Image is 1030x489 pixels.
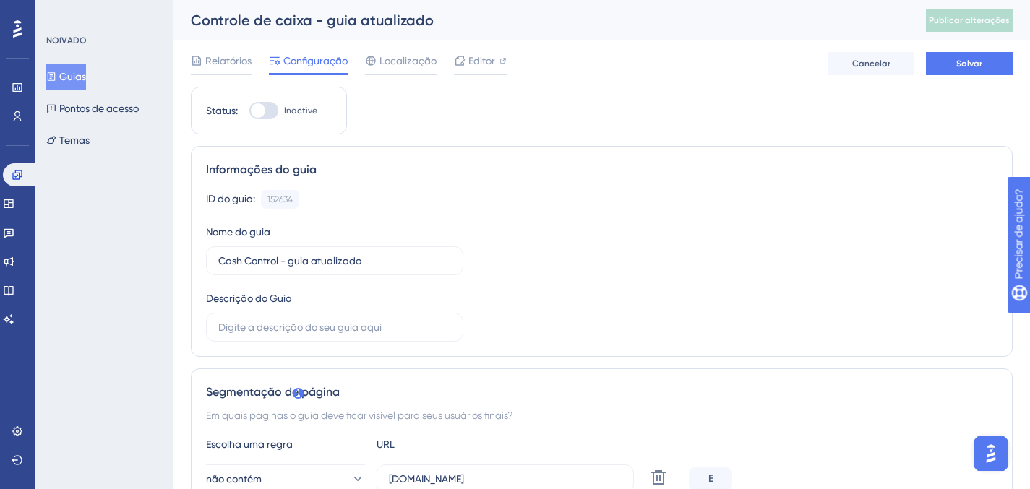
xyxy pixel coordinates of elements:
font: Localização [379,55,437,66]
font: ID do guia: [206,193,255,204]
font: Informações do guia [206,163,317,176]
font: Publicar alterações [929,15,1010,25]
font: Relatórios [205,55,252,66]
button: Publicar alterações [926,9,1013,32]
font: Pontos de acesso [59,103,139,114]
font: Editor [468,55,495,66]
font: Escolha uma regra [206,438,293,450]
input: Digite a descrição do seu guia aqui [218,319,451,335]
font: NOIVADO [46,35,87,46]
font: Descrição do Guia [206,293,292,304]
font: URL [377,438,395,450]
iframe: Iniciador do Assistente de IA do UserGuiding [969,432,1013,475]
button: Temas [46,127,90,153]
font: não contém [206,473,262,485]
font: Segmentação de página [206,385,340,399]
font: 152634 [267,194,293,204]
input: seusite.com/caminho [389,471,622,487]
font: Temas [59,134,90,146]
font: Salvar [956,59,982,69]
font: Precisar de ajuda? [34,7,124,17]
font: Status: [206,105,238,116]
button: Pontos de acesso [46,95,139,121]
font: Nome do guia [206,226,270,238]
font: Controle de caixa - guia atualizado [191,12,434,29]
button: Guias [46,64,86,90]
span: Inactive [284,105,317,116]
font: Em quais páginas o guia deve ficar visível para seus usuários finais? [206,410,512,421]
font: E [708,472,713,485]
font: Cancelar [852,59,890,69]
font: Guias [59,71,86,82]
font: Configuração [283,55,348,66]
button: Cancelar [828,52,914,75]
input: Digite o nome do seu guia aqui [218,253,451,269]
button: Salvar [926,52,1013,75]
